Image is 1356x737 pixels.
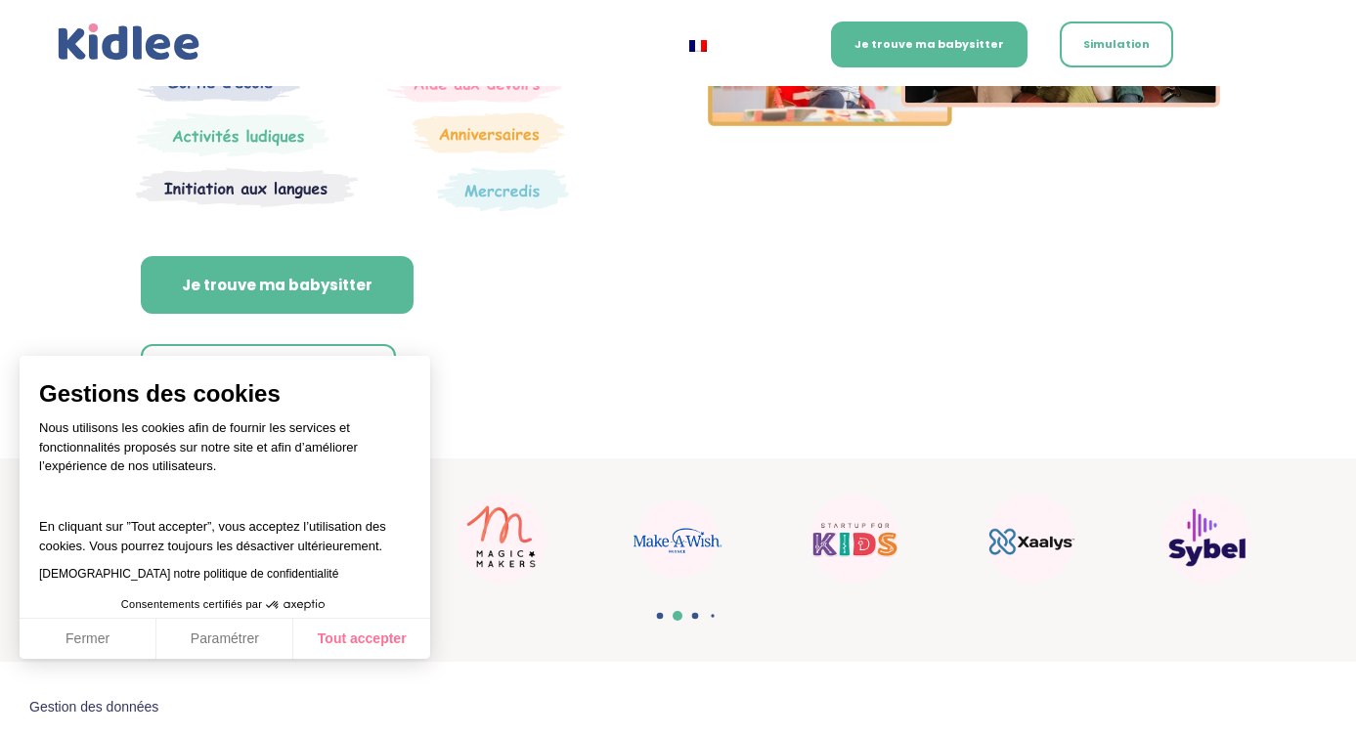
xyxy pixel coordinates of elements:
[136,112,329,157] img: Mercredi
[437,167,569,212] img: Thematique
[39,418,411,489] p: Nous utilisons les cookies afin de fournir les services et fonctionnalités proposés sur notre sit...
[692,613,699,620] span: Go to slide 3
[949,485,1111,592] div: 15 / 22
[597,490,759,587] div: 13 / 22
[54,20,203,65] a: Kidlee Logo
[810,495,898,583] img: startup for kids
[39,499,411,556] p: En cliquant sur ”Tout accepter”, vous acceptez l’utilisation des cookies. Vous pourrez toujours l...
[266,576,325,634] svg: Axeptio
[458,495,546,583] img: Magic makers
[54,20,203,65] img: logo_kidlee_bleu
[712,614,715,617] span: Go to slide 4
[121,599,262,610] span: Consentements certifiés par
[29,699,158,716] span: Gestion des données
[413,112,565,153] img: Anniversaire
[1060,22,1173,67] a: Simulation
[773,485,935,592] div: 14 / 22
[141,344,396,403] a: Je fais une simulation
[689,40,707,52] img: Français
[708,108,1220,132] picture: Imgs-2
[141,256,414,315] a: Je trouve ma babysitter
[136,167,358,208] img: Atelier thematique
[111,592,338,618] button: Consentements certifiés par
[831,22,1028,67] a: Je trouve ma babysitter
[420,485,582,592] div: 12 / 22
[293,619,430,660] button: Tout accepter
[39,567,338,581] a: [DEMOGRAPHIC_DATA] notre politique de confidentialité
[657,613,664,620] span: Go to slide 1
[1163,495,1251,583] img: Sybel
[986,495,1074,583] img: Xaalys
[1126,485,1288,592] div: 16 / 22
[39,379,411,409] span: Gestions des cookies
[673,611,682,621] span: Go to slide 2
[634,499,722,578] img: Make a wish
[18,687,170,728] button: Fermer le widget sans consentement
[156,619,293,660] button: Paramétrer
[20,619,156,660] button: Fermer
